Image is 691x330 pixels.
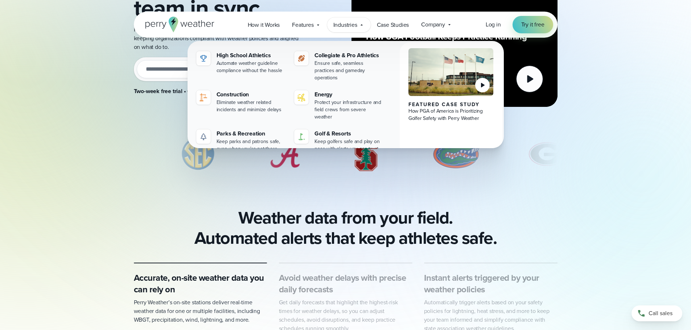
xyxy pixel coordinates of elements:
img: noun-crane-7630938-1@2x.svg [199,93,208,102]
span: Features [292,21,313,29]
img: energy-icon@2x-1.svg [297,93,306,102]
img: University-of-Florida.svg [423,136,490,172]
div: Collegiate & Pro Athletics [314,51,384,60]
img: %E2%9C%85-SEC.svg [170,136,226,172]
a: PGA of America, Frisco Campus Featured Case Study How PGA of America is Prioritizing Golfer Safet... [400,42,502,161]
h3: Instant alerts triggered by your weather policies [424,272,558,295]
p: Perry Weather’s on-site stations deliver real-time weather data for one or multiple facilities, i... [134,298,267,324]
div: Golf & Resorts [314,129,384,138]
img: proathletics-icon@2x-1.svg [297,54,306,63]
a: How it Works [242,17,286,32]
div: 5 of 8 [261,136,309,172]
div: 8 of 8 [525,136,570,172]
div: Ensure safe, seamless practices and gameday operations [314,60,384,82]
h3: Avoid weather delays with precise daily forecasts [279,272,412,295]
a: Try it free [513,16,553,33]
a: Log in [486,20,501,29]
strong: Two-week free trial • Cancel anytime [134,87,227,95]
a: Construction Eliminate weather related incidents and minimize delays [193,87,289,116]
div: High School Athletics [217,51,286,60]
a: Golf & Resorts Keep golfers safe and play on pace with alerts you can trust [291,126,387,155]
h2: Weather data from your field. Automated alerts that keep athletes safe. [194,208,497,248]
img: parks-icon-grey.svg [199,132,208,141]
img: University-of-Alabama.svg [261,136,309,172]
a: High School Athletics Automate weather guideline compliance without the hassle [193,48,289,77]
img: MLB.svg [59,136,135,172]
a: Parks & Recreation Keep parks and patrons safe, even when you're not there [193,126,289,155]
div: Automate weather guideline compliance without the hassle [217,60,286,74]
a: Collegiate & Pro Athletics Ensure safe, seamless practices and gameday operations [291,48,387,84]
img: PGA of America, Frisco Campus [408,48,494,96]
span: Company [421,20,445,29]
div: 4 of 8 [170,136,226,172]
img: Stanford-University.svg [344,136,388,172]
div: slideshow [134,136,558,176]
span: Call sales [649,309,673,318]
div: 7 of 8 [423,136,490,172]
div: Construction [217,90,286,99]
a: Call sales [632,305,682,321]
a: Energy Protect your infrastructure and field crews from severe weather [291,87,387,124]
div: 3 of 8 [59,136,135,172]
div: Featured Case Study [408,102,494,108]
div: Eliminate weather related incidents and minimize delays [217,99,286,113]
div: How PGA of America is Prioritizing Golfer Safety with Perry Weather [408,108,494,122]
a: Case Studies [371,17,415,32]
img: highschool-icon.svg [199,54,208,63]
div: Parks & Recreation [217,129,286,138]
img: golf-iconV2.svg [297,132,306,141]
img: University-of-Georgia.svg [525,136,570,172]
div: Protect your infrastructure and field crews from severe weather [314,99,384,121]
h3: Accurate, on-site weather data you can rely on [134,272,267,295]
div: 6 of 8 [344,136,388,172]
div: Keep parks and patrons safe, even when you're not there [217,138,286,153]
div: Keep golfers safe and play on pace with alerts you can trust [314,138,384,153]
div: Energy [314,90,384,99]
span: How it Works [248,21,280,29]
span: Industries [333,21,357,29]
span: Case Studies [377,21,409,29]
p: Perry Weather protects college and professional athletes while keeping organizations compliant wi... [134,25,304,51]
iframe: profile [3,11,113,66]
span: Try it free [521,20,544,29]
